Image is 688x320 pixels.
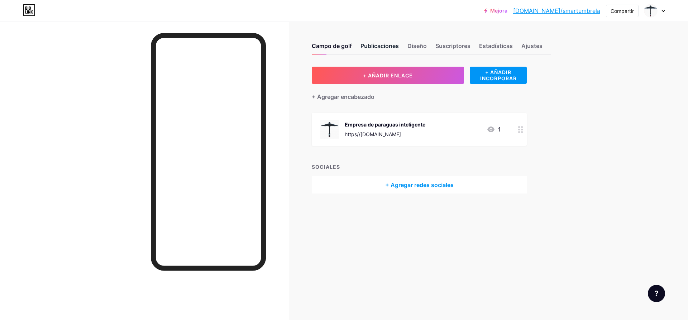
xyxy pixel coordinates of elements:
[312,164,340,170] font: SOCIALES
[312,42,352,49] font: Campo de golf
[363,72,413,78] font: + AÑADIR ENLACE
[345,121,425,128] font: Empresa de paraguas inteligente
[360,42,399,49] font: Publicaciones
[498,126,501,133] font: 1
[490,8,507,14] font: Mejora
[513,7,600,14] font: [DOMAIN_NAME]/smartumbrela
[385,181,454,188] font: + Agregar redes sociales
[435,42,470,49] font: Suscriptores
[320,120,339,139] img: Empresa de paraguas inteligente
[644,4,658,18] img: paraguas inteligente
[407,42,427,49] font: Diseño
[480,69,517,81] font: + AÑADIR INCORPORAR
[345,131,401,137] font: https//[DOMAIN_NAME]
[312,67,464,84] button: + AÑADIR ENLACE
[312,93,374,100] font: + Agregar encabezado
[611,8,634,14] font: Compartir
[521,42,543,49] font: Ajustes
[513,6,600,15] a: [DOMAIN_NAME]/smartumbrela
[479,42,513,49] font: Estadísticas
